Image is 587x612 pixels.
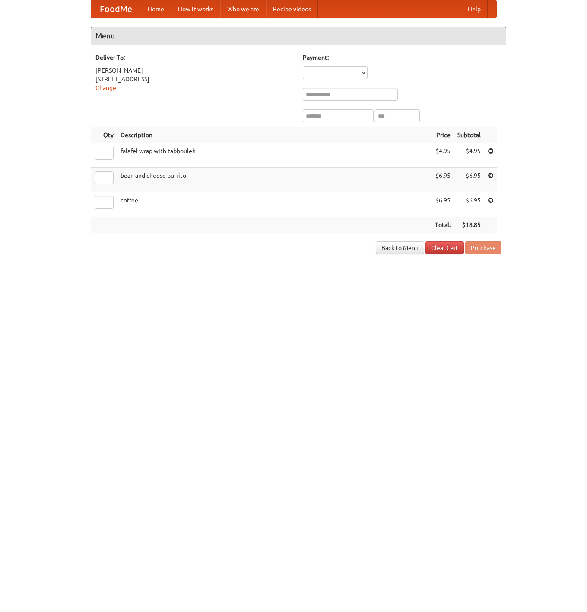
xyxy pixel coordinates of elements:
[117,127,432,143] th: Description
[266,0,318,18] a: Recipe videos
[465,241,501,254] button: Purchase
[432,217,454,233] th: Total:
[454,168,484,192] td: $6.95
[95,75,294,83] div: [STREET_ADDRESS]
[95,66,294,75] div: [PERSON_NAME]
[91,0,141,18] a: FoodMe
[454,192,484,217] td: $6.95
[461,0,488,18] a: Help
[91,27,506,45] h4: Menu
[91,127,117,143] th: Qty
[117,143,432,168] td: falafel wrap with tabbouleh
[432,143,454,168] td: $4.95
[454,143,484,168] td: $4.95
[141,0,171,18] a: Home
[95,53,294,62] h5: Deliver To:
[425,241,464,254] a: Clear Cart
[303,53,501,62] h5: Payment:
[171,0,220,18] a: How it works
[432,168,454,192] td: $6.95
[117,192,432,217] td: coffee
[220,0,266,18] a: Who we are
[117,168,432,192] td: bean and cheese burrito
[432,192,454,217] td: $6.95
[454,217,484,233] th: $18.85
[454,127,484,143] th: Subtotal
[432,127,454,143] th: Price
[95,84,116,91] a: Change
[376,241,424,254] a: Back to Menu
